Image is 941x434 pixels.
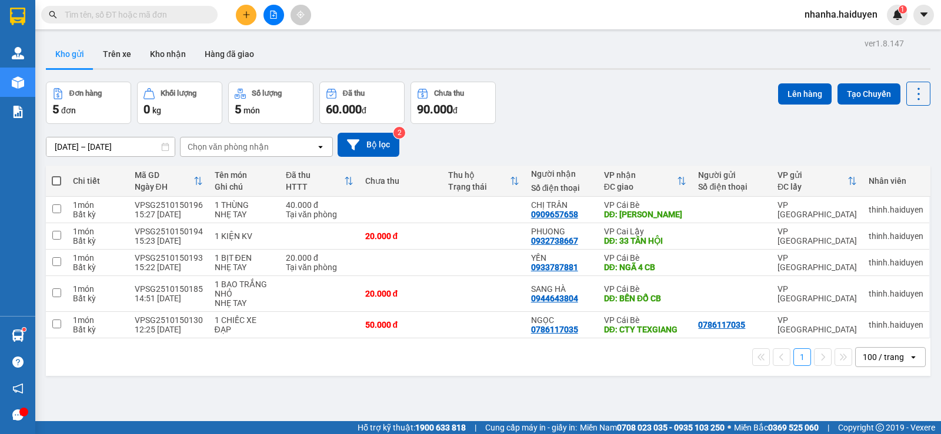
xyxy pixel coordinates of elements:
[263,5,284,25] button: file-add
[215,280,275,298] div: 1 BAO TRẮNG NHỎ
[215,298,275,308] div: NHẸ TAY
[215,170,275,180] div: Tên món
[365,176,436,186] div: Chưa thu
[869,205,923,214] div: thinh.haiduyen
[448,182,510,191] div: Trạng thái
[485,421,577,434] span: Cung cấp máy in - giấy in:
[338,133,399,157] button: Bộ lọc
[296,11,305,19] span: aim
[286,170,344,180] div: Đã thu
[604,294,687,303] div: DĐ: BẾN ĐỔ CB
[242,11,251,19] span: plus
[698,320,745,329] div: 0786117035
[531,210,578,219] div: 0909657658
[865,37,904,50] div: ver 1.8.147
[604,325,687,334] div: DĐ: CTY TEXGIANG
[531,236,578,245] div: 0932738667
[909,352,918,362] svg: open
[778,182,847,191] div: ĐC lấy
[531,169,592,179] div: Người nhận
[772,166,863,197] th: Toggle SortBy
[252,89,282,97] div: Số lượng
[135,253,203,263] div: VPSG2510150193
[365,289,436,298] div: 20.000 đ
[316,142,325,152] svg: open
[215,253,275,263] div: 1 BỊT ĐEN
[417,102,453,116] span: 90.000
[531,284,592,294] div: SANG HÀ
[228,82,313,124] button: Số lượng5món
[411,82,496,124] button: Chưa thu90.000đ
[94,40,141,68] button: Trên xe
[269,11,278,19] span: file-add
[869,320,923,329] div: thinh.haiduyen
[362,106,366,115] span: đ
[73,176,123,186] div: Chi tiết
[215,231,275,241] div: 1 KIỆN KV
[531,263,578,272] div: 0933787881
[604,170,678,180] div: VP nhận
[73,284,123,294] div: 1 món
[22,328,26,331] sup: 1
[793,348,811,366] button: 1
[46,40,94,68] button: Kho gửi
[215,210,275,219] div: NHẸ TAY
[768,423,819,432] strong: 0369 525 060
[698,182,766,191] div: Số điện thoại
[12,383,24,394] span: notification
[73,325,123,334] div: Bất kỳ
[827,421,829,434] span: |
[343,89,365,97] div: Đã thu
[358,421,466,434] span: Hỗ trợ kỹ thuật:
[135,263,203,272] div: 15:22 [DATE]
[12,76,24,89] img: warehouse-icon
[73,236,123,245] div: Bất kỳ
[869,258,923,267] div: thinh.haiduyen
[869,176,923,186] div: Nhân viên
[280,166,359,197] th: Toggle SortBy
[129,166,209,197] th: Toggle SortBy
[604,253,687,263] div: VP Cái Bè
[65,8,203,21] input: Tìm tên, số ĐT hoặc mã đơn
[73,200,123,210] div: 1 món
[326,102,362,116] span: 60.000
[393,127,405,139] sup: 2
[161,89,196,97] div: Khối lượng
[49,11,57,19] span: search
[286,200,353,210] div: 40.000 đ
[475,421,476,434] span: |
[531,200,592,210] div: CHỊ TRÂN
[291,5,311,25] button: aim
[795,7,887,22] span: nhanha.haiduyen
[243,106,260,115] span: món
[135,294,203,303] div: 14:51 [DATE]
[135,284,203,294] div: VPSG2510150185
[434,89,464,97] div: Chưa thu
[73,210,123,219] div: Bất kỳ
[12,329,24,342] img: warehouse-icon
[10,8,25,25] img: logo-vxr
[12,47,24,59] img: warehouse-icon
[188,141,269,153] div: Chọn văn phòng nhận
[12,106,24,118] img: solution-icon
[869,231,923,241] div: thinh.haiduyen
[778,253,857,272] div: VP [GEOGRAPHIC_DATA]
[604,200,687,210] div: VP Cái Bè
[604,227,687,236] div: VP Cai Lậy
[135,325,203,334] div: 12:25 [DATE]
[69,89,102,97] div: Đơn hàng
[415,423,466,432] strong: 1900 633 818
[135,170,193,180] div: Mã GD
[876,423,884,432] span: copyright
[863,351,904,363] div: 100 / trang
[778,315,857,334] div: VP [GEOGRAPHIC_DATA]
[900,5,905,14] span: 1
[869,289,923,298] div: thinh.haiduyen
[319,82,405,124] button: Đã thu60.000đ
[919,9,929,20] span: caret-down
[778,83,832,105] button: Lên hàng
[46,137,175,156] input: Select a date range.
[365,320,436,329] div: 50.000 đ
[286,210,353,219] div: Tại văn phòng
[135,236,203,245] div: 15:23 [DATE]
